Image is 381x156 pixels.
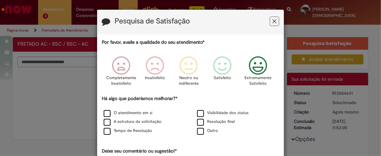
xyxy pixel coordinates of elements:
p: Neutro ou indiferente [177,75,200,87]
label: Tempo de Resolução [104,128,152,134]
label: Resolução final [197,119,235,125]
label: Outro [197,128,218,134]
p: Insatisfeito [145,75,165,81]
p: Completamente Insatisfeito [106,75,136,87]
p: Satisfeito [214,75,231,81]
div: Há algo que poderíamos melhorar?* [102,95,279,136]
label: Pesquisa de Satisfação [115,17,190,25]
div: Extremamente Satisfeito [240,52,276,94]
div: Satisfeito [206,52,238,94]
div: Insatisfeito [139,52,171,94]
label: O atendimento em si [104,110,152,116]
div: Neutro ou indiferente [173,52,205,94]
div: Completamente Insatisfeito [105,52,137,94]
label: A estrutura da solicitação [104,119,161,125]
label: Por favor, avalie a qualidade do seu atendimento* [102,39,205,46]
label: Visibilidade dos status [197,110,249,116]
p: Extremamente Satisfeito [245,75,271,87]
label: Deixe seu comentário ou sugestão!* [102,148,177,154]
